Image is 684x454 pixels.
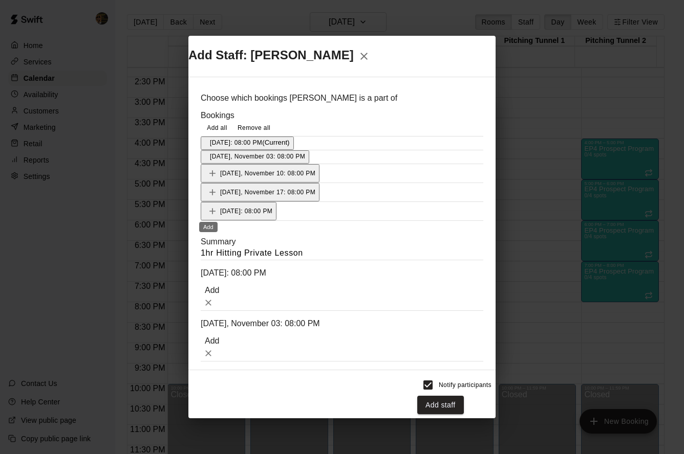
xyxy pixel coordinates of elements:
span: Add [201,286,223,294]
span: [DATE], November 03: 08:00 PM [210,153,305,160]
span: Add all [207,123,227,133]
button: Remove all [233,120,274,137]
span: Add [201,336,223,345]
button: Add all [201,120,233,137]
button: Remove [201,346,216,361]
span: (Current) [262,139,289,146]
label: Summary [201,237,236,246]
span: [DATE]: 08:00 PM [210,139,262,146]
span: [DATE], November 10: 08:00 PM [220,170,315,177]
h6: 1hr Hitting Private Lesson [201,246,483,260]
p: Choose which bookings [PERSON_NAME] is a part of [201,94,483,103]
h2: Add Staff: [PERSON_NAME] [188,46,496,66]
button: Add staff [417,396,464,415]
button: Added - Collect Payment[DATE]: 08:00 PM(Current) [201,137,294,150]
label: Bookings [201,111,234,120]
span: Add [205,169,220,177]
span: Add [205,207,220,215]
div: Add [199,222,218,232]
span: Add [205,188,220,196]
span: Notify participants [439,381,491,389]
button: Add[DATE]: 08:00 PM [201,202,276,220]
button: Added - Collect Payment [205,141,210,146]
button: Add[DATE], November 10: 08:00 PM [201,164,319,183]
p: [DATE]: 08:00 PM [201,268,483,278]
span: [DATE]: 08:00 PM [220,208,272,215]
p: [DATE], November 03: 08:00 PM [201,319,483,328]
button: Add[DATE], November 17: 08:00 PM [201,183,319,201]
button: Added - Collect Payment[DATE], November 03: 08:00 PM [201,150,309,164]
span: [DATE], November 17: 08:00 PM [220,189,315,196]
span: Remove all [238,123,270,133]
button: Added - Collect Payment [205,154,210,160]
button: Remove [201,295,216,310]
